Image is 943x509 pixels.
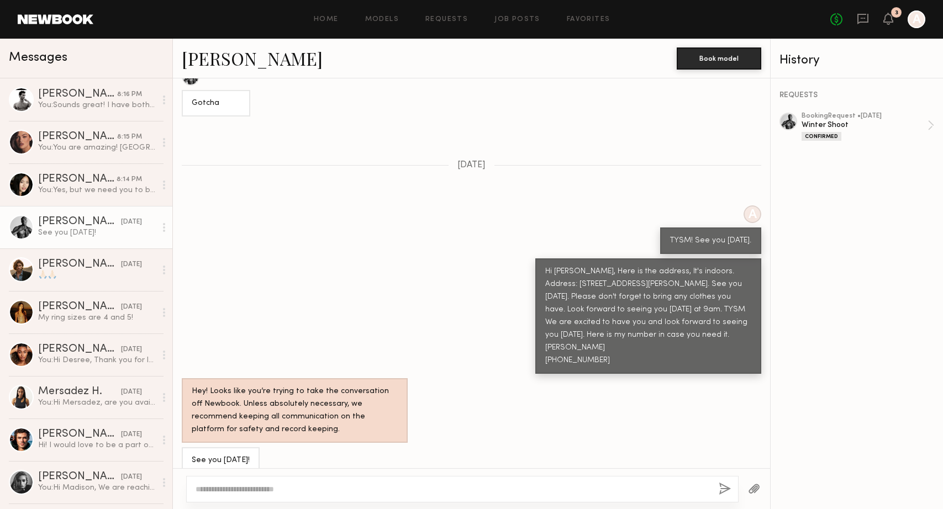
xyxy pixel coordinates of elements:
[677,47,761,70] button: Book model
[494,16,540,23] a: Job Posts
[121,387,142,397] div: [DATE]
[121,472,142,483] div: [DATE]
[38,259,121,270] div: [PERSON_NAME]
[38,216,121,227] div: [PERSON_NAME]
[117,132,142,142] div: 8:15 PM
[182,46,323,70] a: [PERSON_NAME]
[121,259,142,270] div: [DATE]
[117,174,142,185] div: 8:14 PM
[121,217,142,227] div: [DATE]
[38,355,156,365] div: You: Hi Desree, Thank you for letting me know. THat is our date. We will keep you in mind for ano...
[192,385,398,436] div: Hey! Looks like you’re trying to take the conversation off Newbook. Unless absolutely necessary, ...
[38,483,156,493] div: You: Hi Madison, We are reaching out from TACORI, a luxury jewelry brand, to inquire about your a...
[38,344,121,355] div: [PERSON_NAME]
[192,97,240,110] div: Gotcha
[9,51,67,64] span: Messages
[38,301,121,312] div: [PERSON_NAME]
[567,16,610,23] a: Favorites
[38,386,121,397] div: Mersadez H.
[457,161,486,170] span: [DATE]
[38,227,156,238] div: See you [DATE]!
[38,397,156,408] div: You: Hi Mersadez, are you available for a lifestyle shoot with TACORI on [DATE]. 9am-4pm in [GEOG...
[38,312,156,323] div: My ring sizes are 4 and 5!
[38,100,156,110] div: You: Sounds great! I have both Large and XL. TYSM! Look forward to seeing you [DATE].
[545,266,751,367] div: Hi [PERSON_NAME], Here is the address, It's indoors. Address: [STREET_ADDRESS][PERSON_NAME]. See ...
[121,430,142,440] div: [DATE]
[38,440,156,450] div: Hi! I would love to be a part of this shoot, thank you so much for considering me :) only thing i...
[779,92,934,99] div: REQUESTS
[802,120,928,130] div: Winter Shoot
[314,16,339,23] a: Home
[38,429,121,440] div: [PERSON_NAME]
[38,471,121,483] div: [PERSON_NAME]
[802,132,841,141] div: Confirmed
[38,89,117,100] div: [PERSON_NAME]
[908,10,925,28] a: A
[895,10,898,16] div: 3
[365,16,399,23] a: Models
[779,54,934,67] div: History
[38,185,156,195] div: You: Yes, but we need you to bring bottoms as requested. Black trousers, jeans, and any leather p...
[121,302,142,312] div: [DATE]
[121,344,142,355] div: [DATE]
[38,131,117,142] div: [PERSON_NAME]
[677,53,761,62] a: Book model
[192,454,250,467] div: See you [DATE]!
[802,113,928,120] div: booking Request • [DATE]
[425,16,468,23] a: Requests
[38,270,156,280] div: 🙏🏻🙏🏻
[117,89,142,100] div: 8:16 PM
[38,174,117,185] div: [PERSON_NAME]
[670,235,751,247] div: TYSM! See you [DATE].
[38,142,156,153] div: You: You are amazing! [GEOGRAPHIC_DATA]. Nails look great! Please dont forget to bring the pants ...
[802,113,934,141] a: bookingRequest •[DATE]Winter ShootConfirmed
